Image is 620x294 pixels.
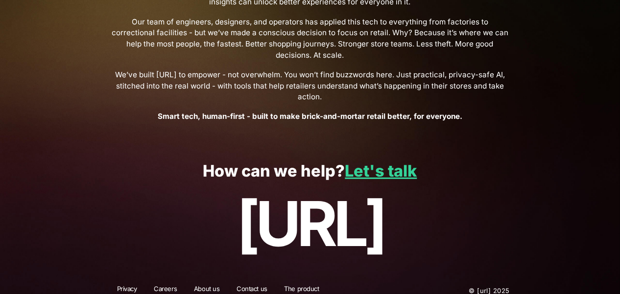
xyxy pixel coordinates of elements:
p: How can we help? [21,162,598,181]
strong: Smart tech, human-first - built to make brick-and-mortar retail better, for everyone. [158,112,462,121]
span: Our team of engineers, designers, and operators has applied this tech to everything from factorie... [111,17,510,61]
span: We’ve built [URL] to empower - not overwhelm. You won’t find buzzwords here. Just practical, priv... [111,69,510,103]
p: [URL] [21,189,598,258]
a: Let's talk [345,161,417,181]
